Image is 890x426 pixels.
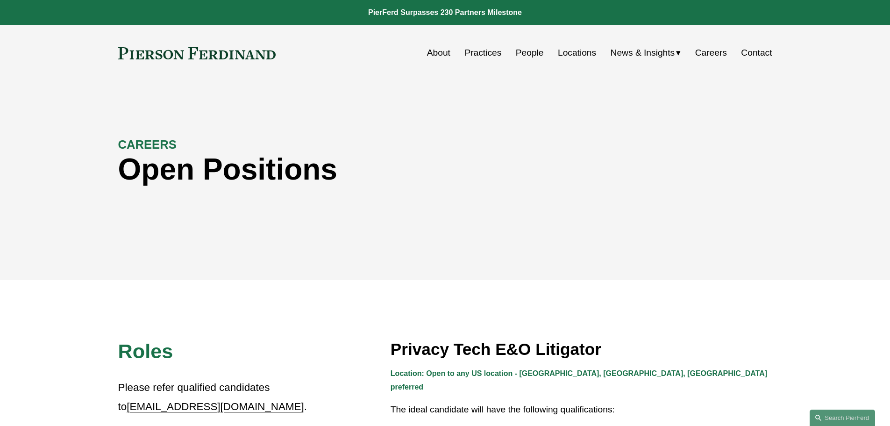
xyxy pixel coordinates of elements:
strong: Location: Open to any US location - [GEOGRAPHIC_DATA], [GEOGRAPHIC_DATA], [GEOGRAPHIC_DATA] prefe... [391,369,769,391]
p: The ideal candidate will have the following qualifications: [391,402,772,418]
a: Practices [464,44,501,62]
span: Roles [118,340,173,362]
a: Careers [695,44,727,62]
p: Please refer qualified candidates to . [118,378,309,416]
h1: Open Positions [118,152,609,187]
a: Search this site [810,410,875,426]
span: News & Insights [611,45,675,61]
h3: Privacy Tech E&O Litigator [391,339,772,360]
a: People [516,44,544,62]
a: folder dropdown [611,44,681,62]
a: [EMAIL_ADDRESS][DOMAIN_NAME] [127,401,304,412]
a: About [427,44,450,62]
strong: CAREERS [118,138,177,151]
a: Contact [741,44,772,62]
a: Locations [558,44,596,62]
